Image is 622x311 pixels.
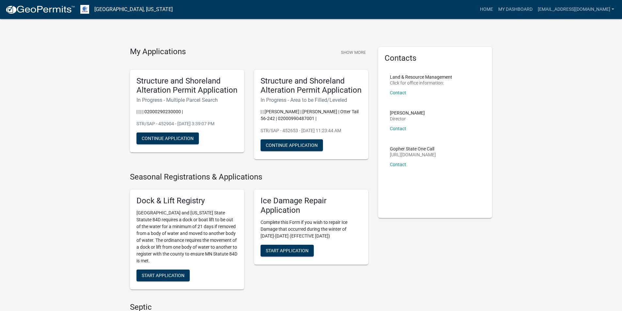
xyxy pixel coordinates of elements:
h5: Structure and Shoreland Alteration Permit Application [261,76,362,95]
span: Start Application [142,272,184,278]
p: Complete this Form if you wish to repair Ice Damage that occurred during the winter of [DATE]-[DA... [261,219,362,240]
img: Otter Tail County, Minnesota [80,5,89,14]
h6: In Progress - Multiple Parcel Search [136,97,238,103]
a: Home [477,3,496,16]
h4: My Applications [130,47,186,57]
p: Click for office information: [390,81,452,85]
p: | | | | 02000290230000 | [136,108,238,115]
p: | | [PERSON_NAME] | [PERSON_NAME] | Otter Tail 56-242 | 02000990487001 | [261,108,362,122]
p: [GEOGRAPHIC_DATA] and [US_STATE] State Statute 84D requires a dock or boat lift to be out of the ... [136,210,238,264]
a: [GEOGRAPHIC_DATA], [US_STATE] [94,4,173,15]
button: Start Application [136,270,190,281]
h5: Structure and Shoreland Alteration Permit Application [136,76,238,95]
a: My Dashboard [496,3,535,16]
a: [EMAIL_ADDRESS][DOMAIN_NAME] [535,3,617,16]
h6: In Progress - Area to be Filled/Leveled [261,97,362,103]
a: Contact [390,162,406,167]
h5: Ice Damage Repair Application [261,196,362,215]
span: Start Application [266,248,309,253]
button: Continue Application [261,139,323,151]
h4: Seasonal Registrations & Applications [130,172,368,182]
p: STR/SAP - 452904 - [DATE] 3:39:07 PM [136,120,238,127]
p: Director [390,117,425,121]
h5: Contacts [385,54,486,63]
button: Continue Application [136,132,199,144]
button: Show More [338,47,368,58]
a: Contact [390,126,406,131]
button: Start Application [261,245,314,257]
p: [URL][DOMAIN_NAME] [390,152,436,157]
p: Gopher State One Call [390,147,436,151]
h5: Dock & Lift Registry [136,196,238,206]
p: Land & Resource Management [390,75,452,79]
p: [PERSON_NAME] [390,111,425,115]
a: Contact [390,90,406,95]
p: STR/SAP - 452653 - [DATE] 11:23:44 AM [261,127,362,134]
